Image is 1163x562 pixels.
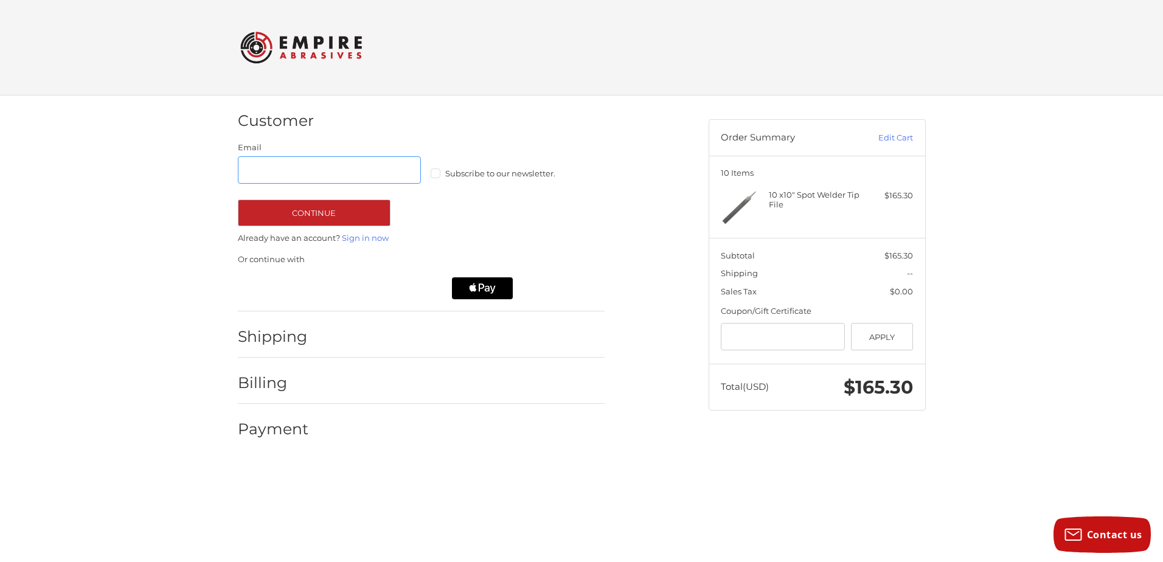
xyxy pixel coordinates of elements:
[721,132,852,144] h3: Order Summary
[721,251,755,260] span: Subtotal
[238,420,309,439] h2: Payment
[445,168,555,178] span: Subscribe to our newsletter.
[343,277,440,299] iframe: PayPal-paylater
[721,168,913,178] h3: 10 Items
[890,286,913,296] span: $0.00
[238,111,314,130] h2: Customer
[721,286,757,296] span: Sales Tax
[1054,516,1151,553] button: Contact us
[721,305,913,317] div: Coupon/Gift Certificate
[342,233,389,243] a: Sign in now
[238,254,605,266] p: Or continue with
[240,24,362,71] img: Empire Abrasives
[238,373,309,392] h2: Billing
[238,142,422,154] label: Email
[721,381,769,392] span: Total (USD)
[234,277,331,299] iframe: PayPal-paypal
[238,199,391,226] button: Continue
[907,268,913,278] span: --
[238,327,309,346] h2: Shipping
[851,323,914,350] button: Apply
[865,190,913,202] div: $165.30
[884,251,913,260] span: $165.30
[769,190,862,210] h4: 10 x 10" Spot Welder Tip File
[1087,528,1142,541] span: Contact us
[721,323,845,350] input: Gift Certificate or Coupon Code
[844,376,913,398] span: $165.30
[721,268,758,278] span: Shipping
[852,132,913,144] a: Edit Cart
[238,232,605,245] p: Already have an account?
